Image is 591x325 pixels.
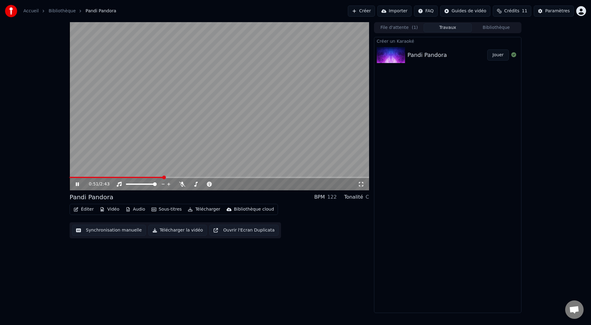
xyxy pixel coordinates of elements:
[408,51,447,59] div: Pandi Pandora
[472,23,521,32] button: Bibliothèque
[49,8,76,14] a: Bibliothèque
[377,6,412,17] button: Importer
[149,205,184,214] button: Sous-titres
[344,193,363,201] div: Tonalité
[209,225,279,236] button: Ouvrir l'Ecran Duplicata
[314,193,325,201] div: BPM
[534,6,574,17] button: Paramètres
[366,193,369,201] div: C
[424,23,472,32] button: Travaux
[545,8,570,14] div: Paramètres
[70,193,113,201] div: Pandi Pandora
[71,205,96,214] button: Éditer
[414,6,438,17] button: FAQ
[23,8,39,14] a: Accueil
[5,5,17,17] img: youka
[123,205,148,214] button: Audio
[23,8,116,14] nav: breadcrumb
[234,206,274,212] div: Bibliothèque cloud
[86,8,116,14] span: Pandi Pandora
[185,205,223,214] button: Télécharger
[375,23,424,32] button: File d'attente
[148,225,207,236] button: Télécharger la vidéo
[504,8,519,14] span: Crédits
[487,50,509,61] button: Jouer
[493,6,531,17] button: Crédits11
[72,225,146,236] button: Synchronisation manuelle
[440,6,490,17] button: Guides de vidéo
[100,181,110,187] span: 2:43
[97,205,122,214] button: Vidéo
[89,181,104,187] div: /
[412,25,418,31] span: ( 1 )
[89,181,98,187] span: 0:51
[374,37,521,45] div: Créer un Karaoké
[522,8,527,14] span: 11
[348,6,375,17] button: Créer
[565,300,584,319] a: Ouvrir le chat
[327,193,337,201] div: 122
